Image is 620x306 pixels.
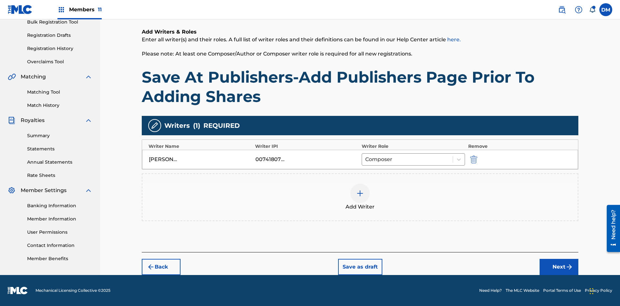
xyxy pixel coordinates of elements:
a: Matching Tool [27,89,92,96]
div: Drag [590,281,594,301]
a: Bulk Registration Tool [27,19,92,25]
button: Save as draft [338,259,382,275]
img: writers [151,122,159,129]
img: 7ee5dd4eb1f8a8e3ef2f.svg [147,263,155,271]
span: Add Writer [346,203,375,211]
img: expand [85,73,92,81]
a: here. [447,36,461,43]
a: Need Help? [479,288,502,293]
img: Matching [8,73,16,81]
a: Overclaims Tool [27,58,92,65]
img: f7272a7cc735f4ea7f67.svg [565,263,573,271]
span: REQUIRED [203,121,240,130]
a: Summary [27,132,92,139]
a: Portal Terms of Use [543,288,581,293]
img: 12a2ab48e56ec057fbd8.svg [470,156,477,163]
img: logo [8,287,28,294]
img: Top Rightsholders [57,6,65,14]
span: Royalties [21,117,45,124]
img: Member Settings [8,187,15,194]
a: Registration Drafts [27,32,92,39]
img: expand [85,187,92,194]
img: search [558,6,566,14]
a: Statements [27,146,92,152]
div: Help [572,3,585,16]
img: help [575,6,583,14]
div: Writer Role [362,143,465,150]
span: Please note: At least one Composer/Author or Composer writer role is required for all new registr... [142,51,412,57]
iframe: Chat Widget [588,275,620,306]
iframe: Resource Center [602,202,620,255]
span: Members [69,6,102,13]
span: Writers [164,121,190,130]
span: Enter all writer(s) and their roles. A full list of writer roles and their definitions can be fou... [142,36,461,43]
div: User Menu [599,3,612,16]
span: 11 [98,6,102,13]
a: Public Search [555,3,568,16]
a: Annual Statements [27,159,92,166]
div: Notifications [589,6,595,13]
a: Match History [27,102,92,109]
a: Member Benefits [27,255,92,262]
a: The MLC Website [506,288,539,293]
button: Next [540,259,578,275]
a: Registration History [27,45,92,52]
span: ( 1 ) [193,121,200,130]
h1: Save At Publishers-Add Publishers Page Prior To Adding Shares [142,67,578,106]
a: Contact Information [27,242,92,249]
div: Writer Name [149,143,252,150]
img: Royalties [8,117,15,124]
img: add [356,189,364,197]
div: Writer IPI [255,143,358,150]
span: Mechanical Licensing Collective © 2025 [36,288,110,293]
img: MLC Logo [8,5,33,14]
a: Privacy Policy [585,288,612,293]
a: User Permissions [27,229,92,236]
div: Remove [468,143,572,150]
span: Member Settings [21,187,67,194]
img: expand [85,117,92,124]
span: Matching [21,73,46,81]
h6: Add Writers & Roles [142,28,578,36]
button: Back [142,259,181,275]
a: Rate Sheets [27,172,92,179]
a: Member Information [27,216,92,222]
a: Banking Information [27,202,92,209]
